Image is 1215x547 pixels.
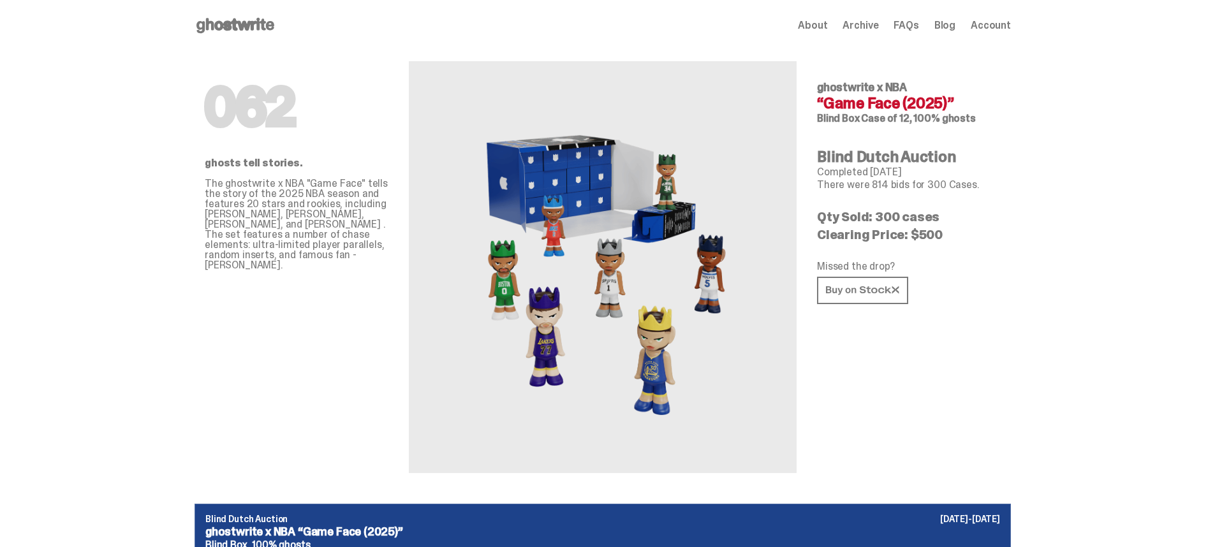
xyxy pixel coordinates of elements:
[940,514,1000,523] p: [DATE]-[DATE]
[817,167,1001,177] p: Completed [DATE]
[817,228,1001,241] p: Clearing Price: $500
[205,82,388,133] h1: 062
[861,112,975,125] span: Case of 12, 100% ghosts
[205,158,388,168] p: ghosts tell stories.
[205,514,1000,523] p: Blind Dutch Auction
[462,92,743,442] img: NBA&ldquo;Game Face (2025)&rdquo;
[817,180,1001,190] p: There were 814 bids for 300 Cases.
[798,20,827,31] a: About
[894,20,918,31] a: FAQs
[817,149,1001,164] h4: Blind Dutch Auction
[817,210,1001,223] p: Qty Sold: 300 cases
[205,179,388,270] p: The ghostwrite x NBA "Game Face" tells the story of the 2025 NBA season and features 20 stars and...
[817,80,907,95] span: ghostwrite x NBA
[843,20,878,31] a: Archive
[817,112,860,125] span: Blind Box
[817,261,1001,272] p: Missed the drop?
[971,20,1011,31] a: Account
[205,526,1000,537] p: ghostwrite x NBA “Game Face (2025)”
[817,96,1001,111] h4: “Game Face (2025)”
[934,20,955,31] a: Blog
